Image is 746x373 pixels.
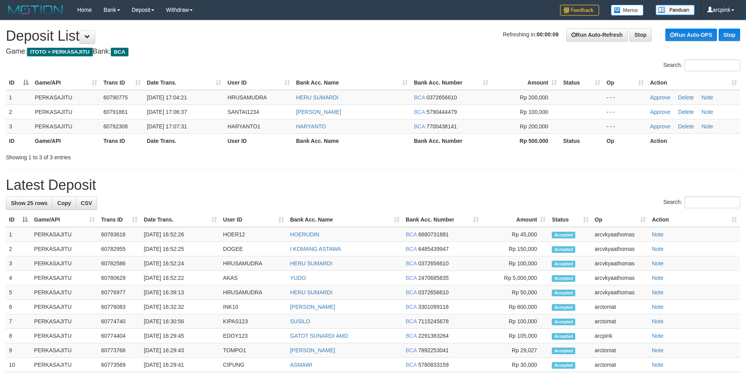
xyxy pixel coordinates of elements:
td: AKAS [220,271,287,285]
td: Rp 100,000 [482,256,549,271]
th: Bank Acc. Name: activate to sort column ascending [287,213,403,227]
span: BCA [406,318,417,324]
img: Button%20Memo.svg [611,5,644,16]
span: Copy 7115245678 to clipboard [418,318,449,324]
span: Accepted [552,319,575,325]
span: Copy 0372656610 to clipboard [418,289,449,296]
span: BCA [414,123,425,130]
span: Copy 7892253041 to clipboard [418,347,449,353]
td: [DATE] 16:52:22 [141,271,220,285]
a: Note [652,362,664,368]
td: [DATE] 16:30:56 [141,314,220,329]
td: Rp 5,000,000 [482,271,549,285]
th: Game/API: activate to sort column ascending [32,76,100,90]
a: Note [652,275,664,281]
th: Op: activate to sort column ascending [603,76,647,90]
a: HERU SUMARDI [296,94,338,101]
td: 60776083 [98,300,141,314]
span: Rp 200,000 [520,123,548,130]
th: Status: activate to sort column ascending [549,213,591,227]
td: [DATE] 16:32:32 [141,300,220,314]
td: PERKASAJITU [31,300,98,314]
td: arctomat [592,314,649,329]
th: User ID [224,133,293,148]
td: PERKASAJITU [32,119,100,133]
span: HRUSAMUDRA [228,94,267,101]
a: Show 25 rows [6,196,52,210]
td: - - - [603,105,647,119]
td: 60782955 [98,242,141,256]
th: Bank Acc. Number: activate to sort column ascending [403,213,482,227]
td: [DATE] 16:52:26 [141,227,220,242]
span: Copy 0372656610 to clipboard [418,260,449,267]
td: - - - [603,119,647,133]
td: [DATE] 16:52:25 [141,242,220,256]
th: Date Trans.: activate to sort column ascending [141,213,220,227]
span: BCA [406,304,417,310]
td: 2 [6,242,31,256]
th: ID [6,133,32,148]
td: 6 [6,300,31,314]
td: Rp 100,000 [482,314,549,329]
th: Bank Acc. Name [293,133,411,148]
a: HERU SUMARDI [290,260,332,267]
td: [DATE] 16:29:43 [141,343,220,358]
span: 60790775 [103,94,128,101]
span: Show 25 rows [11,200,47,206]
span: SANTAI1234 [228,109,259,115]
td: 1 [6,90,32,105]
td: 7 [6,314,31,329]
a: Note [652,260,664,267]
span: Accepted [552,333,575,340]
td: PERKASAJITU [32,105,100,119]
span: BCA [406,260,417,267]
td: 10 [6,358,31,372]
a: YUDO [290,275,306,281]
th: Bank Acc. Name: activate to sort column ascending [293,76,411,90]
span: Copy 0372656610 to clipboard [426,94,457,101]
td: arctomat [592,358,649,372]
td: arctomat [592,300,649,314]
a: HARYANTO [296,123,326,130]
a: CSV [76,196,97,210]
th: Date Trans.: activate to sort column ascending [144,76,224,90]
td: CIPUNG [220,358,287,372]
th: Bank Acc. Number: activate to sort column ascending [411,76,491,90]
span: Copy [57,200,71,206]
th: Amount: activate to sort column ascending [482,213,549,227]
td: 60776977 [98,285,141,300]
a: GATOT SUNARDI AMD [290,333,348,339]
a: Note [652,347,664,353]
a: ASMAWI [290,362,312,368]
td: Rp 45,000 [482,227,549,242]
td: Rp 600,000 [482,300,549,314]
a: Run Auto-DPS [665,29,717,41]
h4: Game: Bank: [6,48,740,56]
a: Note [702,123,713,130]
span: BCA [406,275,417,281]
span: Copy 6880731881 to clipboard [418,231,449,238]
span: Refreshing in: [503,31,558,38]
td: 60780629 [98,271,141,285]
a: Approve [650,123,670,130]
td: PERKASAJITU [31,242,98,256]
a: Note [652,231,664,238]
span: [DATE] 17:07:31 [147,123,187,130]
span: BCA [414,94,425,101]
a: Approve [650,94,670,101]
a: Delete [678,123,694,130]
a: Copy [52,196,76,210]
td: arcvkyaathomas [592,256,649,271]
span: Rp 100,000 [520,109,548,115]
a: Delete [678,109,694,115]
td: 60773768 [98,343,141,358]
span: 60791861 [103,109,128,115]
label: Search: [663,196,740,208]
td: DOGEE [220,242,287,256]
td: 60774740 [98,314,141,329]
td: PERKASAJITU [31,227,98,242]
input: Search: [685,196,740,208]
td: Rp 30,000 [482,358,549,372]
td: arctomat [592,343,649,358]
a: [PERSON_NAME] [290,304,335,310]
